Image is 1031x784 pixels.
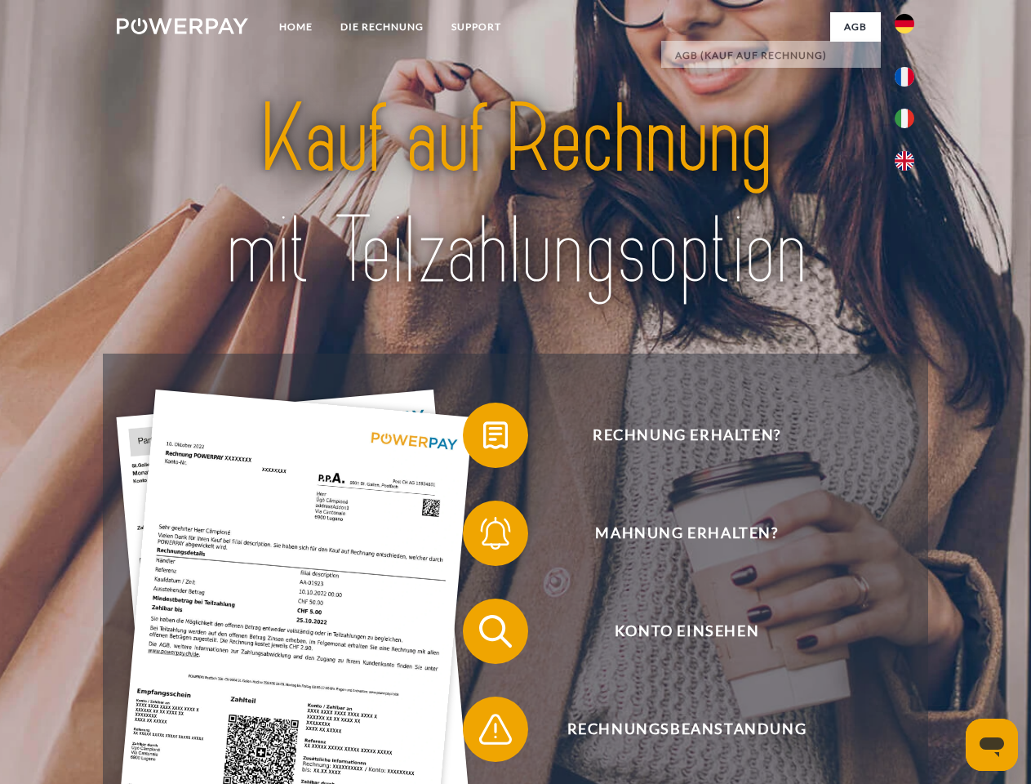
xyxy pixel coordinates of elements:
[895,14,914,33] img: de
[895,151,914,171] img: en
[438,12,515,42] a: SUPPORT
[487,697,887,762] span: Rechnungsbeanstandung
[966,719,1018,771] iframe: Schaltfläche zum Öffnen des Messaging-Fensters
[463,599,887,664] button: Konto einsehen
[475,611,516,652] img: qb_search.svg
[463,403,887,468] button: Rechnung erhalten?
[156,78,875,313] img: title-powerpay_de.svg
[895,109,914,128] img: it
[265,12,327,42] a: Home
[475,709,516,750] img: qb_warning.svg
[463,501,887,566] button: Mahnung erhalten?
[117,18,248,34] img: logo-powerpay-white.svg
[475,513,516,554] img: qb_bell.svg
[487,501,887,566] span: Mahnung erhalten?
[463,697,887,762] button: Rechnungsbeanstandung
[830,12,881,42] a: agb
[661,41,881,70] a: AGB (Kauf auf Rechnung)
[895,67,914,87] img: fr
[487,403,887,468] span: Rechnung erhalten?
[327,12,438,42] a: DIE RECHNUNG
[487,599,887,664] span: Konto einsehen
[475,415,516,456] img: qb_bill.svg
